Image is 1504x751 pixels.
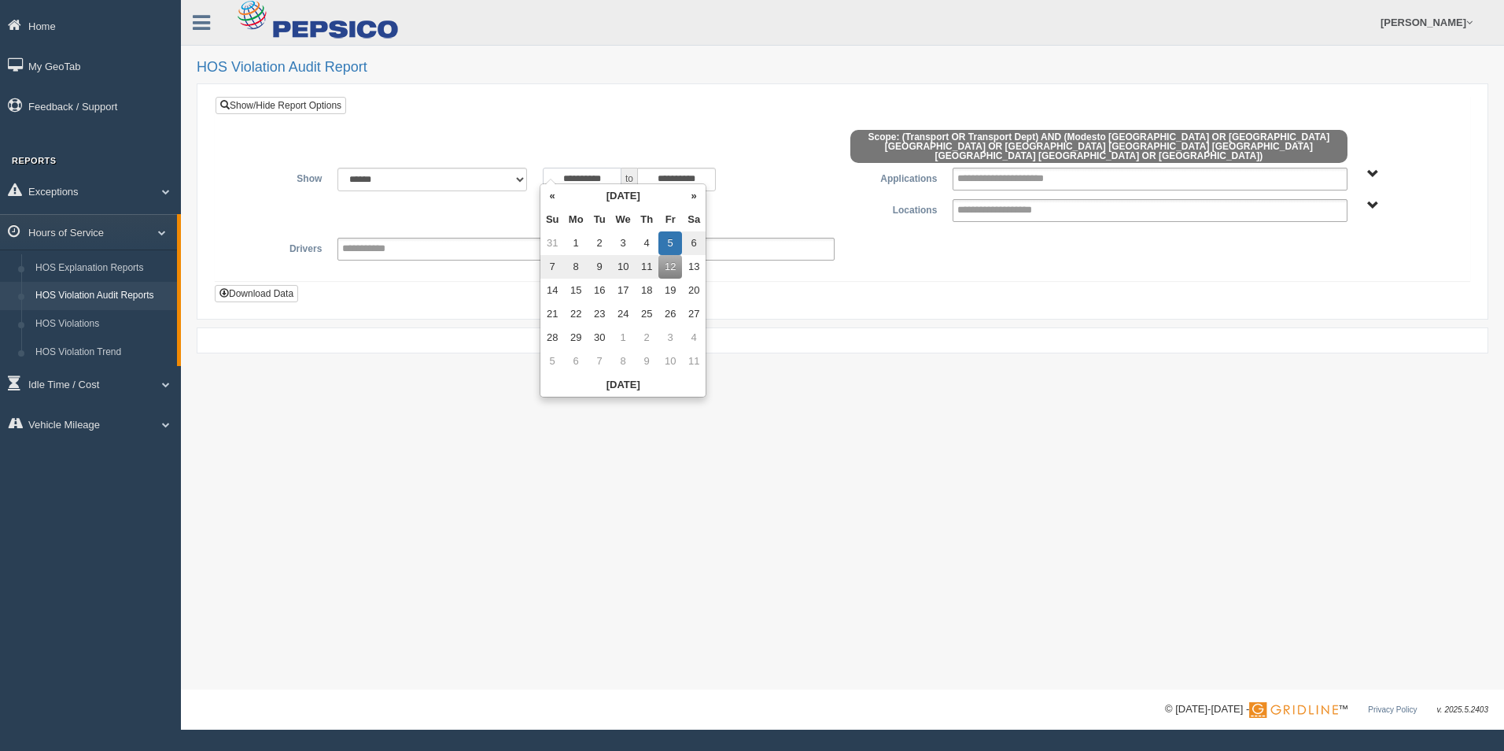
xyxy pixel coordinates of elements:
div: © [DATE]-[DATE] - ™ [1165,701,1488,718]
td: 2 [588,231,611,255]
label: Drivers [227,238,330,257]
span: Scope: (Transport OR Transport Dept) AND (Modesto [GEOGRAPHIC_DATA] OR [GEOGRAPHIC_DATA] [GEOGRAP... [850,130,1347,163]
td: 1 [564,231,588,255]
td: 25 [635,302,658,326]
span: v. 2025.5.2403 [1437,705,1488,714]
td: 16 [588,279,611,302]
td: 5 [540,350,564,373]
th: [DATE] [564,184,682,208]
td: 6 [564,350,588,373]
td: 11 [635,255,658,279]
td: 30 [588,326,611,350]
th: We [611,208,635,231]
th: Mo [564,208,588,231]
td: 18 [635,279,658,302]
td: 6 [682,231,706,255]
button: Download Data [215,285,298,302]
td: 10 [611,255,635,279]
a: HOS Violation Trend [28,339,177,367]
td: 14 [540,279,564,302]
td: 29 [564,326,588,350]
td: 23 [588,302,611,326]
span: to [621,168,637,191]
td: 3 [611,231,635,255]
a: HOS Explanation Reports [28,254,177,283]
td: 3 [658,326,682,350]
td: 28 [540,326,564,350]
td: 21 [540,302,564,326]
h2: HOS Violation Audit Report [197,60,1488,76]
td: 9 [635,350,658,373]
td: 19 [658,279,682,302]
td: 31 [540,231,564,255]
td: 8 [611,350,635,373]
td: 11 [682,350,706,373]
td: 15 [564,279,588,302]
td: 27 [682,302,706,326]
th: [DATE] [540,373,706,397]
td: 20 [682,279,706,302]
td: 26 [658,302,682,326]
th: Tu [588,208,611,231]
img: Gridline [1249,702,1338,718]
a: HOS Violations [28,310,177,339]
td: 7 [588,350,611,373]
label: Applications [842,168,945,187]
th: Sa [682,208,706,231]
td: 22 [564,302,588,326]
td: 4 [682,326,706,350]
th: Fr [658,208,682,231]
td: 10 [658,350,682,373]
td: 1 [611,326,635,350]
th: Su [540,208,564,231]
a: HOS Violation Audit Reports [28,282,177,310]
td: 2 [635,326,658,350]
td: 8 [564,255,588,279]
a: Privacy Policy [1368,705,1417,714]
td: 12 [658,255,682,279]
td: 13 [682,255,706,279]
td: 7 [540,255,564,279]
th: « [540,184,564,208]
a: Show/Hide Report Options [216,97,346,114]
th: Th [635,208,658,231]
td: 4 [635,231,658,255]
td: 5 [658,231,682,255]
label: Locations [842,199,945,218]
label: Show [227,168,330,187]
td: 9 [588,255,611,279]
td: 24 [611,302,635,326]
th: » [682,184,706,208]
td: 17 [611,279,635,302]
